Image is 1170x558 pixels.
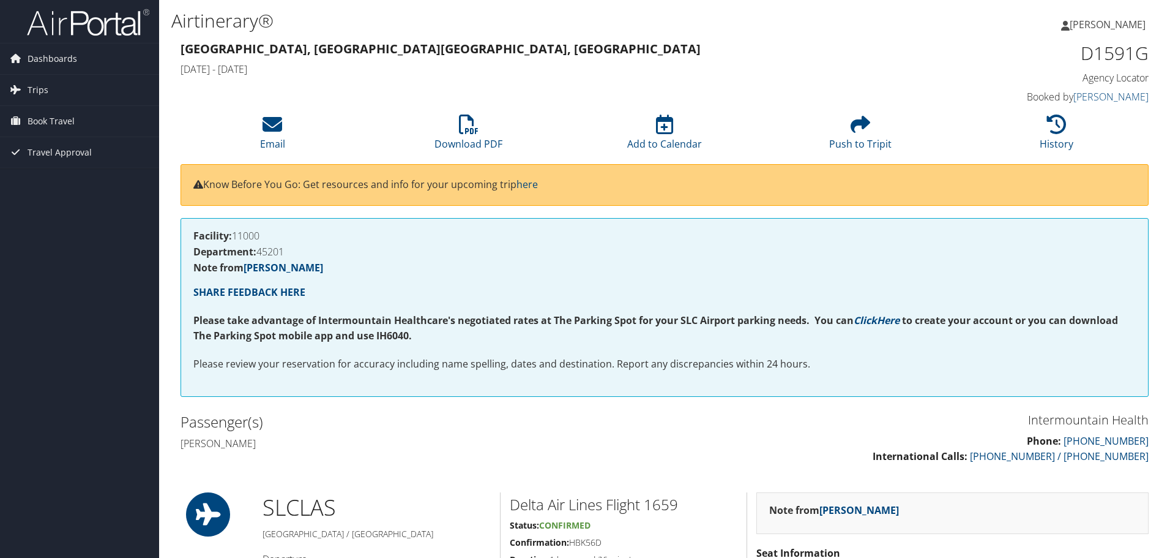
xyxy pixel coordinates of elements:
[263,492,491,523] h1: SLC LAS
[181,412,655,432] h2: Passenger(s)
[181,437,655,450] h4: [PERSON_NAME]
[510,519,539,531] strong: Status:
[920,90,1149,104] h4: Booked by
[193,314,854,327] strong: Please take advantage of Intermountain Healthcare's negotiated rates at The Parking Spot for your...
[1070,18,1146,31] span: [PERSON_NAME]
[193,231,1136,241] h4: 11000
[873,450,967,463] strong: International Calls:
[674,412,1149,429] h3: Intermountain Health
[193,356,1136,372] p: Please review your reservation for accuracy including name spelling, dates and destination. Repor...
[1027,434,1061,448] strong: Phone:
[819,503,899,517] a: [PERSON_NAME]
[920,40,1149,66] h1: D1591G
[28,75,48,105] span: Trips
[510,494,737,515] h2: Delta Air Lines Flight 1659
[193,247,1136,257] h4: 45201
[1061,6,1158,43] a: [PERSON_NAME]
[263,528,491,540] h5: [GEOGRAPHIC_DATA] / [GEOGRAPHIC_DATA]
[28,106,75,137] span: Book Travel
[516,178,538,191] a: here
[1073,90,1149,104] a: [PERSON_NAME]
[539,519,591,531] span: Confirmed
[244,261,323,274] a: [PERSON_NAME]
[854,314,877,327] a: Click
[877,314,900,327] a: Here
[1040,121,1073,151] a: History
[193,229,232,243] strong: Facility:
[27,8,149,37] img: airportal-logo.png
[193,245,256,258] strong: Department:
[28,43,77,74] span: Dashboards
[260,121,285,151] a: Email
[181,62,902,76] h4: [DATE] - [DATE]
[181,40,701,57] strong: [GEOGRAPHIC_DATA], [GEOGRAPHIC_DATA] [GEOGRAPHIC_DATA], [GEOGRAPHIC_DATA]
[193,177,1136,193] p: Know Before You Go: Get resources and info for your upcoming trip
[434,121,502,151] a: Download PDF
[171,8,829,34] h1: Airtinerary®
[510,537,569,548] strong: Confirmation:
[627,121,702,151] a: Add to Calendar
[970,450,1149,463] a: [PHONE_NUMBER] / [PHONE_NUMBER]
[920,71,1149,85] h4: Agency Locator
[193,261,323,274] strong: Note from
[510,537,737,549] h5: HBK56D
[1064,434,1149,448] a: [PHONE_NUMBER]
[829,121,892,151] a: Push to Tripit
[28,137,92,168] span: Travel Approval
[193,285,305,299] a: SHARE FEEDBACK HERE
[769,503,899,517] strong: Note from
